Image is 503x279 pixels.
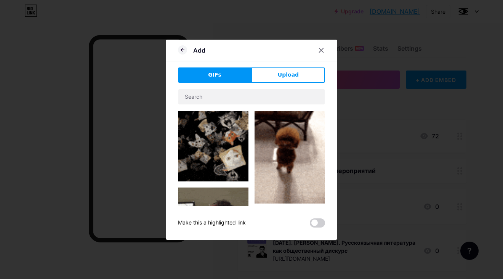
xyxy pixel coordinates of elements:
[208,71,221,79] span: GIFs
[178,218,246,228] div: Make this a highlighted link
[178,188,248,258] img: Gihpy
[278,71,299,79] span: Upload
[255,111,325,204] img: Gihpy
[178,89,325,104] input: Search
[251,67,325,83] button: Upload
[178,67,251,83] button: GIFs
[178,111,248,181] img: Gihpy
[193,46,205,55] div: Add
